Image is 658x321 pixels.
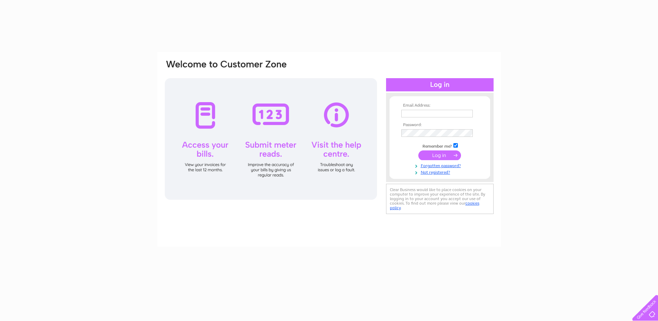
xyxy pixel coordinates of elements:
[418,150,461,160] input: Submit
[400,103,480,108] th: Email Address:
[386,184,494,214] div: Clear Business would like to place cookies on your computer to improve your experience of the sit...
[400,123,480,127] th: Password:
[390,201,479,210] a: cookies policy
[401,162,480,168] a: Forgotten password?
[401,168,480,175] a: Not registered?
[400,142,480,149] td: Remember me?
